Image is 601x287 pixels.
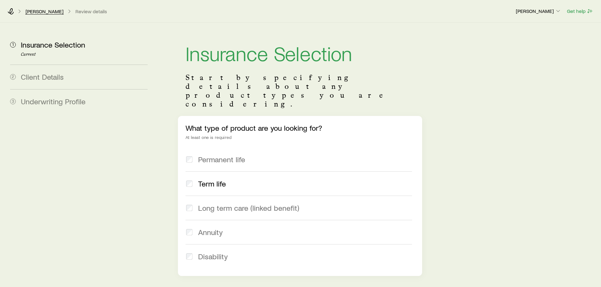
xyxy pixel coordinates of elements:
[198,204,299,212] span: Long term care (linked benefit)
[21,97,85,106] span: Underwriting Profile
[516,8,561,14] p: [PERSON_NAME]
[198,252,228,261] span: Disability
[10,74,16,80] span: 2
[21,72,64,81] span: Client Details
[186,253,192,260] input: Disability
[10,99,16,104] span: 3
[186,156,192,163] input: Permanent life
[21,40,85,49] span: Insurance Selection
[21,52,148,57] p: Current
[516,8,562,15] button: [PERSON_NAME]
[75,9,107,14] button: Review details
[186,73,414,108] p: Start by specifying details about any product types you are considering.
[186,181,192,187] input: Term life
[10,42,16,48] span: 1
[567,8,593,15] button: Get help
[198,155,245,164] span: Permanent life
[186,229,192,235] input: Annuity
[186,43,414,63] h1: Insurance Selection
[186,135,414,140] div: At least one is required
[198,179,226,188] span: Term life
[198,228,223,237] span: Annuity
[25,9,64,14] a: [PERSON_NAME]
[186,205,192,211] input: Long term care (linked benefit)
[186,123,414,132] p: What type of product are you looking for?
